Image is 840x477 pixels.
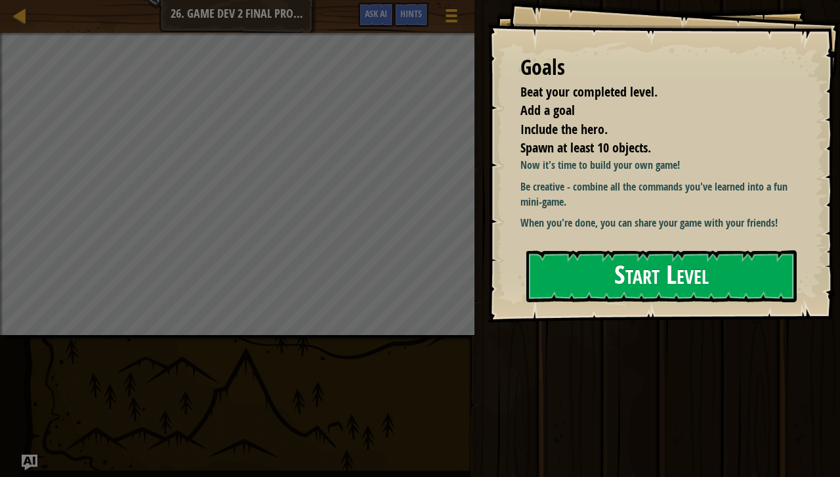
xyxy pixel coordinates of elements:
[504,83,791,102] li: Beat your completed level.
[504,101,791,120] li: Add a goal
[22,455,37,470] button: Ask AI
[520,179,804,210] p: Be creative - combine all the commands you've learned into a fun mini-game.
[520,83,658,101] span: Beat your completed level.
[520,101,575,119] span: Add a goal
[520,158,804,173] p: Now it's time to build your own game!
[520,216,804,231] p: When you're done, you can share your game with your friends!
[504,139,791,158] li: Spawn at least 10 objects.
[504,120,791,139] li: Include the hero.
[400,7,422,20] span: Hints
[520,139,651,156] span: Spawn at least 10 objects.
[365,7,387,20] span: Ask AI
[358,3,394,27] button: Ask AI
[520,53,794,83] div: Goals
[526,250,797,302] button: Start Level
[435,3,468,34] button: Show game menu
[520,120,608,138] span: Include the hero.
